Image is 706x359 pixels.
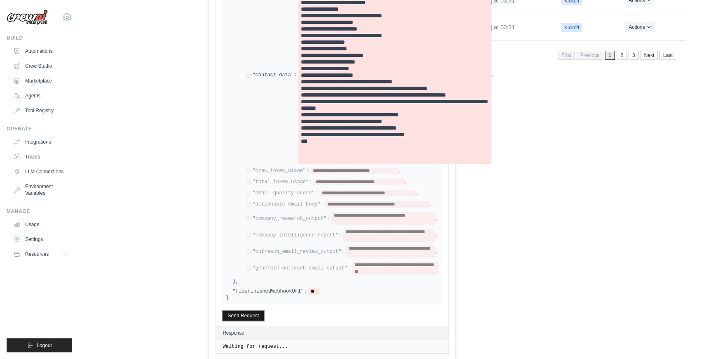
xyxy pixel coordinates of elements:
[605,51,615,60] span: 1
[252,232,341,239] label: "company_intelligence_report":
[435,248,438,255] span: ,
[561,23,582,32] span: Kickoff
[10,218,72,231] a: Usage
[405,179,408,185] span: ,
[10,89,72,102] a: Agents
[558,51,676,60] nav: Pagination
[625,22,654,32] button: Actions for execution
[7,125,72,132] div: Operate
[252,201,324,208] label: "actionable_email_body":
[10,45,72,58] a: Automations
[226,295,229,301] span: }
[252,168,309,174] label: "crew_token_usage":
[7,338,72,352] button: Logout
[10,59,72,73] a: Crew Studio
[25,251,49,257] span: Resources
[252,72,297,78] label: "contact_data":
[10,135,72,149] a: Integrations
[7,208,72,215] div: Manage
[236,278,239,285] span: ,
[629,51,639,60] a: 3
[232,288,307,295] label: "flowFinishedWebhookUrl":
[577,51,603,60] span: Previous
[491,72,494,78] span: ,
[10,150,72,163] a: Traces
[10,165,72,178] a: LLM Connections
[10,74,72,87] a: Marketplace
[223,311,264,321] button: Send Request
[7,9,48,25] img: Logo
[10,248,72,261] button: Resources
[417,190,420,196] span: ,
[640,51,658,60] a: Next
[429,201,432,208] span: ,
[435,232,438,239] span: ,
[10,104,72,117] a: Tool Registry
[10,180,72,200] a: Environment Variables
[252,215,329,222] label: "company_research_output":
[7,35,72,41] div: Build
[37,342,52,349] span: Logout
[252,179,312,185] label: "total_token_usage":
[10,233,72,246] a: Settings
[232,278,235,285] span: }
[252,190,317,196] label: "email_quality_score":
[223,343,442,350] pre: Waiting for request...
[659,51,676,60] a: Last
[474,24,515,31] time: September 1, 2025 at 03:31 CDT
[223,330,244,336] h2: Response
[399,168,402,174] span: ,
[617,51,627,60] a: 2
[436,215,439,222] span: ,
[252,248,344,255] label: "outreach_email_review_output":
[558,51,575,60] span: First
[252,265,350,272] label: "generate_outreach_email_output":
